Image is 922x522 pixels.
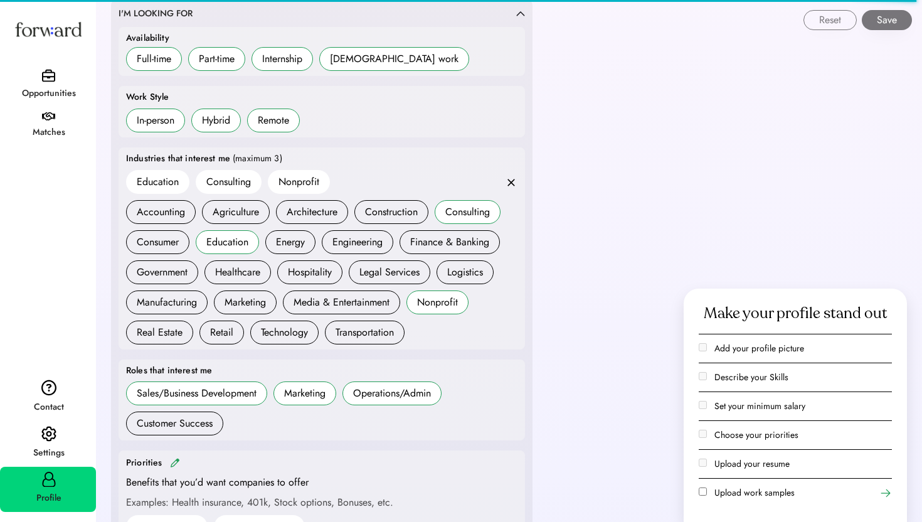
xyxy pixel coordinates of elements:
div: Roles that interest me [126,365,212,377]
div: Government [137,265,188,280]
img: contact.svg [41,380,56,396]
div: Consumer [137,235,179,250]
div: Education [137,174,179,189]
div: Settings [1,445,96,461]
img: handshake.svg [42,112,55,121]
div: Full-time [137,51,171,67]
label: Upload work samples [714,486,795,499]
img: settings.svg [41,426,56,442]
div: Hospitality [288,265,332,280]
div: Agriculture [213,205,259,220]
div: Availability [126,32,169,45]
div: [DEMOGRAPHIC_DATA] work [330,51,458,67]
button: Reset [803,10,857,30]
img: briefcase.svg [42,69,55,82]
div: Construction [365,205,418,220]
div: Operations/Admin [353,386,431,401]
div: Nonprofit [417,295,458,310]
div: Engineering [332,235,383,250]
div: Sales/Business Development [137,386,257,401]
div: Manufacturing [137,295,197,310]
div: Marketing [284,386,326,401]
div: Marketing [225,295,266,310]
div: Benefits that you’d want companies to offer [126,475,309,490]
div: Profile [1,491,96,506]
label: Choose your priorities [714,429,798,441]
div: Consulting [445,205,490,220]
div: Nonprofit [278,174,319,189]
div: Industries that interest me [126,152,230,165]
div: Remote [258,113,289,128]
label: Add your profile picture [714,342,804,354]
div: Energy [276,235,305,250]
div: (maximum 3) [233,152,282,165]
div: Hybrid [202,113,230,128]
div: Examples: Health insurance, 401k, Stock options, Bonuses, etc. [126,495,393,510]
div: Contact [1,400,96,415]
div: Media & Entertainment [294,295,389,310]
div: Transportation [336,325,394,340]
div: Consulting [206,174,251,189]
div: Architecture [287,205,337,220]
div: Technology [261,325,308,340]
div: Accounting [137,205,185,220]
div: Real Estate [137,325,183,340]
div: Make your profile stand out [704,304,888,324]
button: Save [862,10,912,30]
div: Internship [262,51,302,67]
label: Set your minimum salary [714,400,805,412]
div: Legal Services [359,265,420,280]
div: Priorities [126,457,162,469]
div: Retail [210,325,233,340]
div: Part-time [199,51,235,67]
img: pencil.svg [170,458,180,467]
label: Upload your resume [714,457,790,470]
div: Opportunities [1,86,96,101]
img: Forward logo [13,10,84,48]
div: Finance & Banking [410,235,489,250]
div: Work Style [126,91,169,104]
div: In-person [137,113,174,128]
div: Customer Success [137,416,213,431]
div: Healthcare [215,265,260,280]
div: Education [206,235,248,250]
div: Matches [1,125,96,140]
div: Logistics [447,265,483,280]
label: Describe your Skills [714,371,788,383]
